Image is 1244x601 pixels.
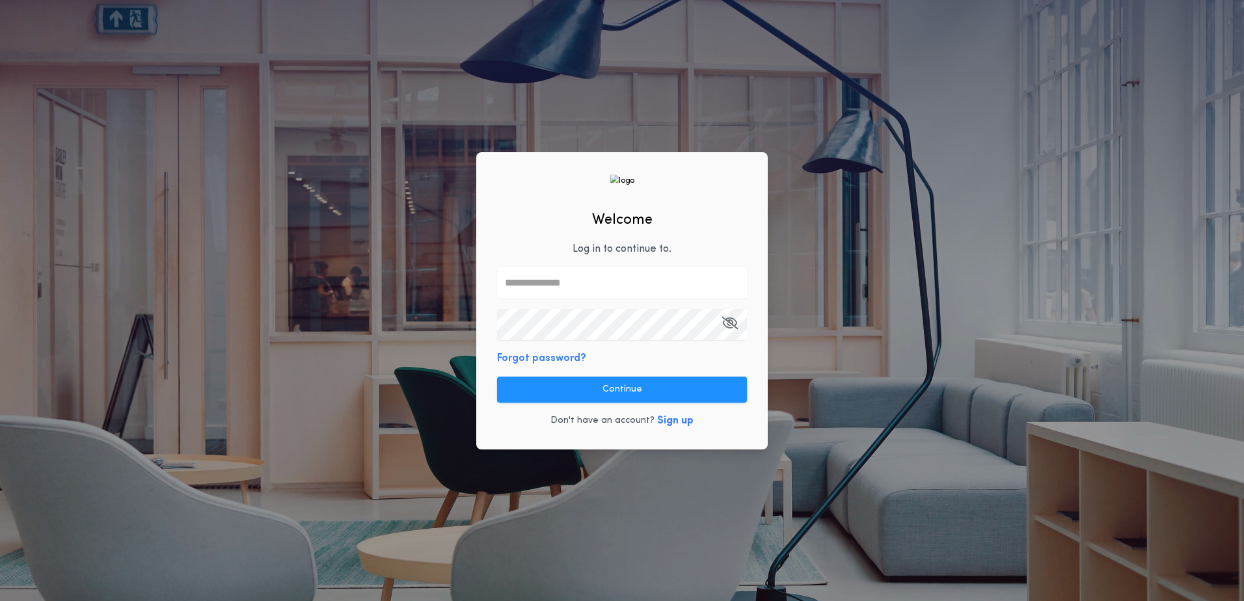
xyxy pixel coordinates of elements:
[592,209,653,231] h2: Welcome
[573,241,671,257] p: Log in to continue to .
[497,377,747,403] button: Continue
[657,413,694,429] button: Sign up
[610,174,634,187] img: logo
[497,351,586,366] button: Forgot password?
[550,414,655,427] p: Don't have an account?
